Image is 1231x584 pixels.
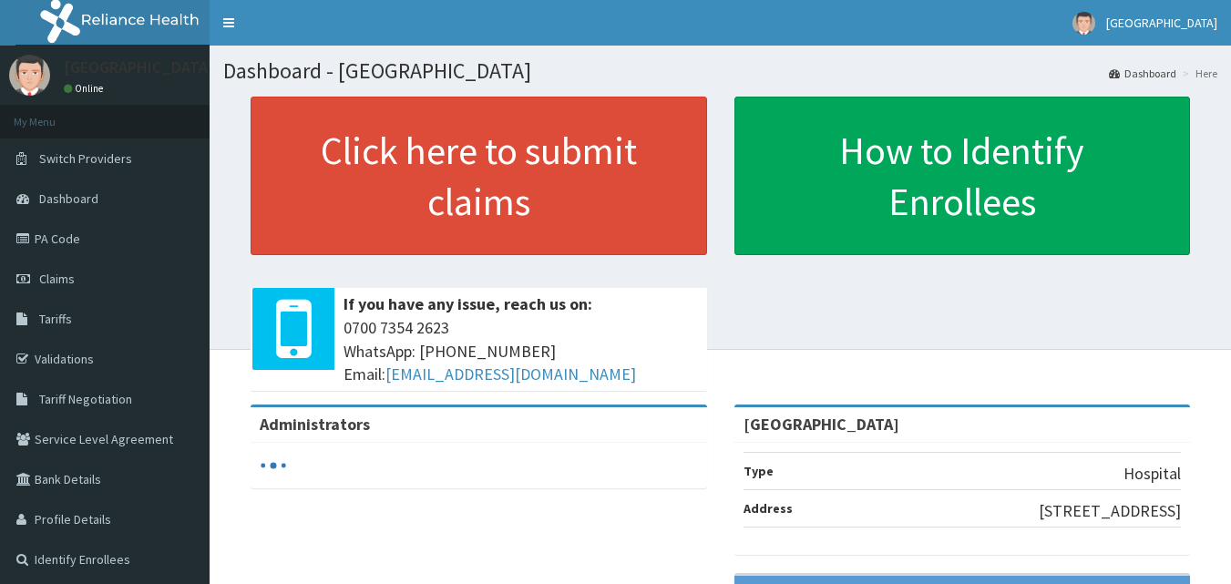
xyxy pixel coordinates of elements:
[1123,462,1181,486] p: Hospital
[39,391,132,407] span: Tariff Negotiation
[260,414,370,435] b: Administrators
[744,463,774,479] b: Type
[39,311,72,327] span: Tariffs
[1039,499,1181,523] p: [STREET_ADDRESS]
[39,271,75,287] span: Claims
[1109,66,1176,81] a: Dashboard
[734,97,1191,255] a: How to Identify Enrollees
[1072,12,1095,35] img: User Image
[223,59,1217,83] h1: Dashboard - [GEOGRAPHIC_DATA]
[9,55,50,96] img: User Image
[385,364,636,384] a: [EMAIL_ADDRESS][DOMAIN_NAME]
[344,316,698,386] span: 0700 7354 2623 WhatsApp: [PHONE_NUMBER] Email:
[64,59,214,76] p: [GEOGRAPHIC_DATA]
[1178,66,1217,81] li: Here
[260,452,287,479] svg: audio-loading
[744,414,899,435] strong: [GEOGRAPHIC_DATA]
[39,190,98,207] span: Dashboard
[744,500,793,517] b: Address
[251,97,707,255] a: Click here to submit claims
[39,150,132,167] span: Switch Providers
[1106,15,1217,31] span: [GEOGRAPHIC_DATA]
[344,293,592,314] b: If you have any issue, reach us on:
[64,82,108,95] a: Online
